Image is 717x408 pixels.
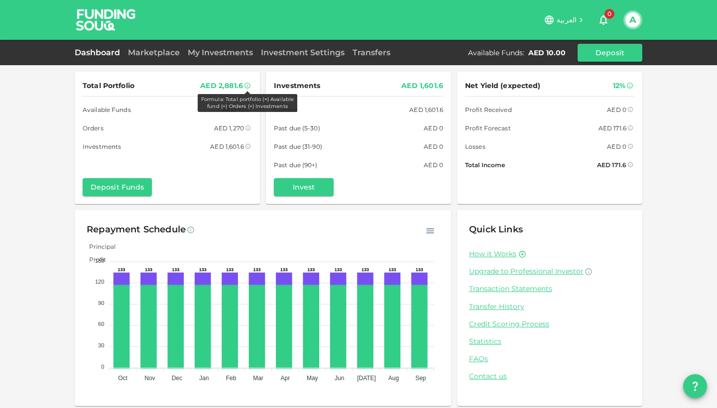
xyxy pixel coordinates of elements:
[424,141,443,152] div: AED 0
[274,80,320,92] span: Investments
[469,337,630,346] a: Statistics
[594,10,613,30] button: 0
[83,104,131,115] span: Available Funds
[199,375,209,382] tspan: Jan
[469,249,516,259] a: How it Works
[465,104,512,115] span: Profit Received
[274,160,318,170] span: Past due (90+)
[469,224,523,235] span: Quick Links
[469,302,630,311] a: Transfer History
[357,375,376,382] tspan: [DATE]
[95,279,104,285] tspan: 120
[223,104,244,115] div: AED 10
[625,12,640,27] button: A
[101,364,104,370] tspan: 0
[468,48,524,58] div: Available Funds :
[607,141,626,152] div: AED 0
[424,123,443,133] div: AED 0
[82,256,106,263] span: Profit
[469,319,630,329] a: Credit Scoring Process
[274,123,320,133] span: Past due (5-30)
[683,374,707,398] button: question
[214,123,244,133] div: AED 1,270
[274,178,334,196] button: Invest
[83,141,121,152] span: Investments
[257,48,349,57] a: Investment Settings
[469,267,584,276] span: Upgrade to Professional Investor
[274,104,298,115] span: Current
[253,375,263,382] tspan: Mar
[274,141,322,152] span: Past due (31-90)
[98,342,104,348] tspan: 30
[607,104,626,115] div: AED 0
[469,372,630,381] a: Contact us
[124,48,184,57] a: Marketplace
[469,354,630,364] a: FAQs
[98,321,104,327] tspan: 60
[75,48,124,57] a: Dashboard
[144,375,155,382] tspan: Nov
[95,258,104,264] tspan: 150
[118,375,127,382] tspan: Oct
[98,300,104,306] tspan: 90
[415,375,426,382] tspan: Sep
[465,141,485,152] span: Losses
[83,123,104,133] span: Orders
[424,160,443,170] div: AED 0
[604,9,614,19] span: 0
[172,375,182,382] tspan: Dec
[578,44,642,62] button: Deposit
[335,375,344,382] tspan: Jun
[465,80,541,92] span: Net Yield (expected)
[281,375,290,382] tspan: Apr
[469,267,630,276] a: Upgrade to Professional Investor
[598,123,626,133] div: AED 171.6
[469,284,630,294] a: Transaction Statements
[83,80,134,92] span: Total Portfolio
[210,141,244,152] div: AED 1,601.6
[465,160,505,170] span: Total Income
[528,48,566,58] div: AED 10.00
[597,160,626,170] div: AED 171.6
[557,15,577,24] span: العربية
[388,375,399,382] tspan: Aug
[184,48,257,57] a: My Investments
[200,80,243,92] div: AED 2,881.6
[409,104,443,115] div: AED 1,601.6
[465,123,511,133] span: Profit Forecast
[401,80,443,92] div: AED 1,601.6
[82,243,116,250] span: Principal
[349,48,394,57] a: Transfers
[83,178,152,196] button: Deposit Funds
[87,222,186,238] div: Repayment Schedule
[226,375,237,382] tspan: Feb
[307,375,318,382] tspan: May
[613,80,625,92] div: 12%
